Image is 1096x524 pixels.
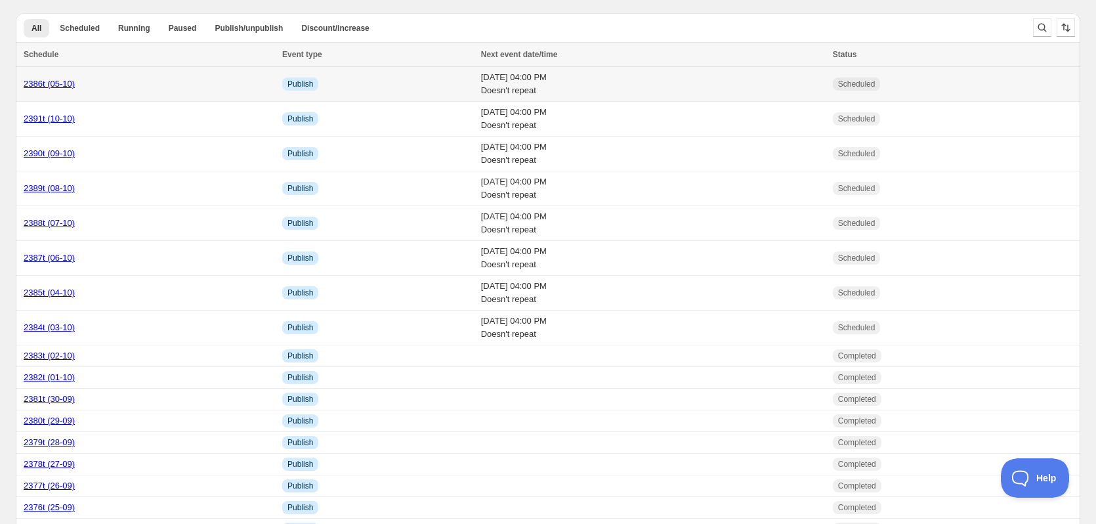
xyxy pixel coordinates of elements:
span: Publish [287,183,313,194]
span: Scheduled [838,183,875,194]
a: 2384t (03-10) [24,322,75,332]
span: Completed [838,502,876,513]
span: Scheduled [838,218,875,229]
span: Scheduled [838,288,875,298]
span: Completed [838,416,876,426]
a: 2377t (26-09) [24,481,75,491]
span: Publish [287,322,313,333]
span: All [32,23,41,33]
a: 2390t (09-10) [24,148,75,158]
a: 2381t (30-09) [24,394,75,404]
span: Scheduled [838,114,875,124]
span: Scheduled [838,148,875,159]
span: Scheduled [838,79,875,89]
a: 2380t (29-09) [24,416,75,426]
span: Publish [287,394,313,404]
span: Completed [838,437,876,448]
span: Running [118,23,150,33]
a: 2383t (02-10) [24,351,75,360]
button: Sort the results [1057,18,1075,37]
span: Publish [287,459,313,469]
span: Publish [287,148,313,159]
span: Publish [287,114,313,124]
a: 2376t (25-09) [24,502,75,512]
a: 2385t (04-10) [24,288,75,297]
span: Publish [287,288,313,298]
a: 2391t (10-10) [24,114,75,123]
span: Completed [838,351,876,361]
a: 2379t (28-09) [24,437,75,447]
span: Completed [838,481,876,491]
span: Publish [287,502,313,513]
a: 2388t (07-10) [24,218,75,228]
span: Status [833,50,857,59]
td: [DATE] 04:00 PM Doesn't repeat [477,276,829,311]
td: [DATE] 04:00 PM Doesn't repeat [477,241,829,276]
td: [DATE] 04:00 PM Doesn't repeat [477,102,829,137]
a: 2382t (01-10) [24,372,75,382]
span: Publish [287,372,313,383]
td: [DATE] 04:00 PM Doesn't repeat [477,67,829,102]
span: Event type [282,50,322,59]
a: 2387t (06-10) [24,253,75,263]
span: Publish [287,481,313,491]
span: Schedule [24,50,58,59]
span: Completed [838,394,876,404]
span: Scheduled [60,23,100,33]
a: 2378t (27-09) [24,459,75,469]
button: Search and filter results [1033,18,1051,37]
td: [DATE] 04:00 PM Doesn't repeat [477,206,829,241]
span: Publish [287,253,313,263]
span: Publish [287,351,313,361]
span: Scheduled [838,322,875,333]
span: Scheduled [838,253,875,263]
span: Publish [287,437,313,448]
a: 2386t (05-10) [24,79,75,89]
span: Discount/increase [301,23,369,33]
span: Completed [838,372,876,383]
a: 2389t (08-10) [24,183,75,193]
span: Paused [169,23,197,33]
span: Publish [287,416,313,426]
td: [DATE] 04:00 PM Doesn't repeat [477,311,829,345]
iframe: Toggle Customer Support [1001,458,1070,498]
span: Completed [838,459,876,469]
span: Next event date/time [481,50,558,59]
td: [DATE] 04:00 PM Doesn't repeat [477,137,829,171]
span: Publish [287,79,313,89]
td: [DATE] 04:00 PM Doesn't repeat [477,171,829,206]
span: Publish/unpublish [215,23,283,33]
span: Publish [287,218,313,229]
